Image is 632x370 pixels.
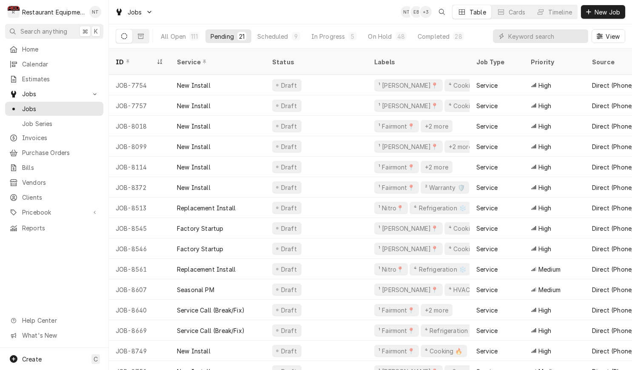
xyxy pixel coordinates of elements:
div: EB [410,6,422,18]
span: High [538,81,552,90]
div: +2 more [424,306,449,315]
a: Reports [5,221,103,235]
span: What's New [22,331,98,340]
a: Home [5,42,103,56]
div: ¹ [PERSON_NAME]📍 [378,81,439,90]
div: 28 [455,32,462,41]
div: Draft [280,347,298,356]
div: New Install [177,347,211,356]
span: Invoices [22,133,99,142]
div: ¹ Fairmont📍 [378,183,416,192]
div: ID [116,57,155,66]
div: JOB-7754 [109,75,170,95]
div: JOB-8640 [109,300,170,320]
button: Search anything⌘K [5,24,103,39]
div: ¹ [PERSON_NAME]📍 [378,101,439,110]
div: NT [401,6,413,18]
div: Service [476,142,498,151]
div: Draft [280,101,298,110]
div: R [8,6,20,18]
div: ⁴ Refrigeration ❄️ [413,265,467,274]
div: Service [476,326,498,335]
div: ¹ Fairmont📍 [378,306,416,315]
div: ² Warranty 🛡️ [424,183,466,192]
span: Bills [22,163,99,172]
div: ⁴ Refrigeration ❄️ [413,204,467,212]
div: ¹ Fairmont📍 [378,122,416,131]
div: Service [476,224,498,233]
div: Completed [418,32,450,41]
div: ⁴ Cooking 🔥 [448,81,487,90]
div: Scheduled [257,32,288,41]
div: Seasonal PM [177,285,214,294]
span: Estimates [22,75,99,83]
span: High [538,142,552,151]
div: +2 more [424,122,449,131]
div: ¹ [PERSON_NAME]📍 [378,224,439,233]
a: Vendors [5,175,103,189]
div: Nick Tussey's Avatar [89,6,101,18]
span: C [94,355,98,364]
span: Jobs [22,104,99,113]
span: High [538,347,552,356]
a: Estimates [5,72,103,86]
span: High [538,122,552,131]
div: 111 [191,32,197,41]
span: High [538,224,552,233]
div: Restaurant Equipment Diagnostics's Avatar [8,6,20,18]
div: Pending [211,32,234,41]
div: Draft [280,244,298,253]
div: JOB-8372 [109,177,170,198]
div: JOB-7757 [109,95,170,116]
div: Restaurant Equipment Diagnostics [22,8,85,17]
div: Labels [374,57,463,66]
div: Replacement Install [177,204,236,212]
div: JOB-8749 [109,341,170,361]
span: Vendors [22,178,99,187]
div: JOB-8607 [109,279,170,300]
div: Priority [531,57,577,66]
div: JOB-8546 [109,238,170,259]
div: ⁴ HVAC 🌡️ [448,285,480,294]
div: ¹ [PERSON_NAME]📍 [378,285,439,294]
div: Draft [280,163,298,172]
div: Service Call (Break/Fix) [177,326,245,335]
div: JOB-8669 [109,320,170,341]
button: New Job [581,5,625,19]
div: ¹ Nitro📍 [378,265,404,274]
div: Service [476,163,498,172]
div: Draft [280,204,298,212]
a: Clients [5,190,103,204]
span: Reports [22,224,99,232]
div: Service [476,183,498,192]
div: Status [272,57,359,66]
span: View [604,32,621,41]
span: Medium [538,285,561,294]
a: Job Series [5,117,103,131]
a: Calendar [5,57,103,71]
span: Purchase Orders [22,148,99,157]
span: K [94,27,98,36]
span: Home [22,45,99,54]
div: NT [89,6,101,18]
div: ¹ Nitro📍 [378,204,404,212]
span: High [538,326,552,335]
span: Jobs [128,8,142,17]
div: +2 more [448,142,473,151]
button: View [592,29,625,43]
div: On Hold [368,32,392,41]
div: JOB-8018 [109,116,170,136]
div: Timeline [548,8,572,17]
div: ⁴ Cooking 🔥 [448,224,487,233]
span: Help Center [22,316,98,325]
div: Draft [280,183,298,192]
div: ¹ Fairmont📍 [378,326,416,335]
div: In Progress [311,32,345,41]
div: 21 [239,32,245,41]
a: Invoices [5,131,103,145]
div: ¹ [PERSON_NAME]📍 [378,142,439,151]
div: ⁴ Refrigeration ❄️ [424,326,478,335]
div: Replacement Install [177,265,236,274]
span: Search anything [20,27,67,36]
span: High [538,101,552,110]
